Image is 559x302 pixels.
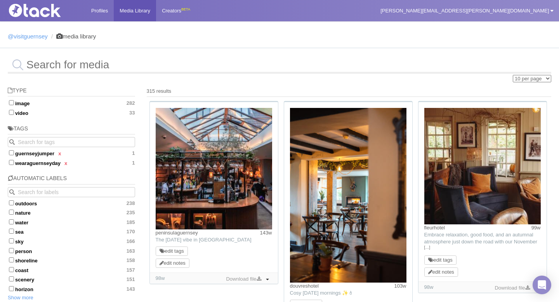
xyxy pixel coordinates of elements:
[8,137,135,147] input: Search for tags
[8,149,135,157] label: guernseyjumper
[8,218,135,226] label: water
[493,284,531,292] a: Download file
[127,267,135,273] span: 157
[424,232,539,286] span: Embrace relaxation, good food, and an autumnal atmosphere just down the road with our November st...
[290,290,354,296] span: Cosy [DATE] mornings ✨🕯
[424,225,445,231] a: fleurhotel
[8,275,135,283] label: scenery
[428,257,453,263] a: edit tags
[132,160,135,166] span: 1
[8,109,135,116] label: video
[156,237,252,243] span: The [DATE] vibe in [GEOGRAPHIC_DATA]
[8,227,135,235] label: sea
[290,283,319,289] a: douvreshotel
[9,189,15,195] svg: Search
[428,269,454,275] a: edit notes
[129,110,135,116] span: 33
[424,284,434,290] time: Added: 22/11/2023, 14:05:31
[8,256,135,264] label: shoreline
[160,260,186,266] a: edit notes
[9,219,14,224] input: water185
[8,295,33,300] a: Show more
[424,244,541,251] a: […]
[8,126,135,135] h5: Tags
[224,275,263,283] a: Download file
[132,150,135,156] span: 1
[127,200,135,207] span: 238
[260,229,272,236] time: Posted: 09/01/2023, 15:51:34
[8,99,135,107] label: image
[156,230,198,236] a: peninsulaguernsey
[8,137,18,147] button: Search
[160,248,184,254] a: edit tags
[424,108,541,224] img: Image may contain: indoors, interior design, furniture, architecture, building, living room, room...
[127,248,135,254] span: 163
[531,224,541,231] time: Posted: 16/11/2023, 16:03:03
[8,159,135,167] label: wearaguernseyday
[9,276,14,281] input: scenery151
[8,285,135,293] label: horizon
[156,108,272,229] img: Image may contain: urban, architecture, building, adult, male, man, person, bar, cup, face, head,...
[6,4,83,17] img: Tack
[127,210,135,216] span: 235
[9,210,14,215] input: nature235
[8,237,135,245] label: sky
[9,110,14,115] input: video33
[58,151,61,156] a: x
[147,88,552,95] div: 315 results
[127,229,135,235] span: 170
[127,257,135,264] span: 158
[9,229,14,234] input: sea170
[9,238,14,243] input: sky166
[8,88,135,97] h5: Type
[49,33,96,40] li: media library
[8,266,135,274] label: coast
[8,187,18,197] button: Search
[127,238,135,245] span: 166
[127,286,135,292] span: 143
[8,33,48,40] a: @visitguernsey
[64,160,67,166] a: x
[533,276,551,294] div: Open Intercom Messenger
[127,276,135,283] span: 151
[156,275,165,281] time: Added: 22/11/2023, 15:08:23
[9,257,14,262] input: shoreline158
[127,219,135,226] span: 185
[181,5,190,14] div: BETA
[9,150,14,155] input: guernseyjumperx 1
[8,187,135,197] input: Search for labels
[9,267,14,272] input: coast157
[9,160,14,165] input: wearaguernseydayx 1
[127,100,135,106] span: 282
[8,175,135,184] h5: Automatic Labels
[8,199,135,207] label: outdoors
[394,283,406,290] time: Posted: 17/10/2023, 10:00:44
[9,100,14,105] input: image282
[9,248,14,253] input: person163
[290,108,406,283] img: Image may contain: wood, floor, flooring, indoors, restaurant, hardwood, interior design, dining ...
[9,286,14,291] input: horizon143
[9,139,15,145] svg: Search
[8,247,135,255] label: person
[9,200,14,205] input: outdoors238
[8,56,551,74] input: Search for media
[8,208,135,216] label: nature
